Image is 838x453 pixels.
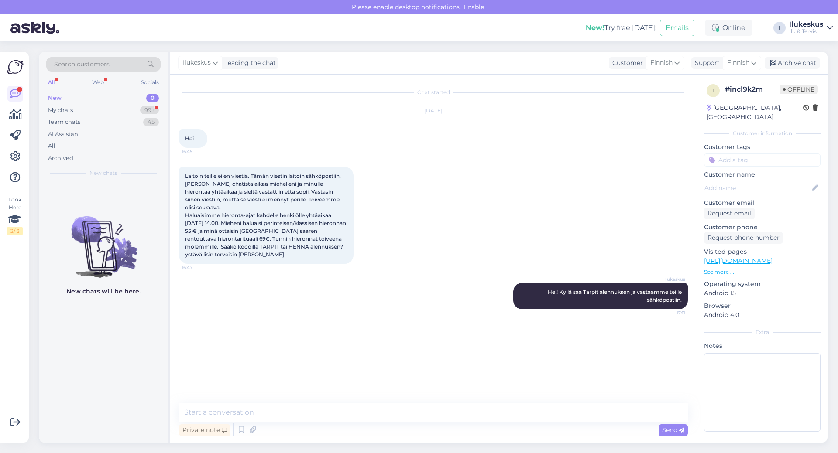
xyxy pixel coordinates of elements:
[89,169,117,177] span: New chats
[727,58,749,68] span: Finnish
[704,170,821,179] p: Customer name
[7,196,23,235] div: Look Here
[660,20,694,36] button: Emails
[704,257,773,265] a: [URL][DOMAIN_NAME]
[48,94,62,102] div: New
[704,328,821,336] div: Extra
[7,59,24,75] img: Askly Logo
[653,310,685,316] span: 17:11
[707,103,803,122] div: [GEOGRAPHIC_DATA], [GEOGRAPHIC_DATA]
[54,60,110,69] span: Search customers
[780,85,818,94] span: Offline
[39,201,168,279] img: No chats
[704,153,821,167] input: Add a tag
[704,208,755,219] div: Request email
[185,135,194,142] span: Hei
[146,94,159,102] div: 0
[789,28,823,35] div: Ilu & Tervis
[182,148,214,155] span: 16:45
[586,23,656,33] div: Try free [DATE]:
[704,143,821,152] p: Customer tags
[586,24,604,32] b: New!
[650,58,673,68] span: Finnish
[662,426,684,434] span: Send
[48,154,73,163] div: Archived
[704,341,821,351] p: Notes
[140,106,159,115] div: 99+
[725,84,780,95] div: # incl9k2m
[48,130,80,139] div: AI Assistant
[773,22,786,34] div: I
[48,142,55,150] div: All
[609,58,643,68] div: Customer
[704,247,821,256] p: Visited pages
[48,106,73,115] div: My chats
[789,21,823,28] div: Ilukeskus
[705,20,752,36] div: Online
[765,57,820,69] div: Archive chat
[704,232,783,244] div: Request phone number
[653,276,685,283] span: Ilukeskus
[7,227,23,235] div: 2 / 3
[704,289,821,298] p: Android 15
[182,264,214,271] span: 16:47
[704,301,821,310] p: Browser
[691,58,720,68] div: Support
[461,3,487,11] span: Enable
[223,58,276,68] div: leading the chat
[179,424,230,436] div: Private note
[704,268,821,276] p: See more ...
[548,289,683,303] span: Hei! Kyllä saa Tarpit alennuksen ja vastaamme teille sähköpostiin.
[704,198,821,208] p: Customer email
[185,173,347,258] span: Laitoin teille eilen viestiä. Tämän viestin laitoin sähköpostiin.[PERSON_NAME] chatista aikaa mie...
[704,310,821,320] p: Android 4.0
[139,77,161,88] div: Socials
[48,118,80,126] div: Team chats
[179,107,688,115] div: [DATE]
[789,21,833,35] a: IlukeskusIlu & Tervis
[704,129,821,137] div: Customer information
[46,77,56,88] div: All
[179,89,688,96] div: Chat started
[704,183,811,193] input: Add name
[704,223,821,232] p: Customer phone
[90,77,106,88] div: Web
[712,87,714,94] span: i
[66,287,141,296] p: New chats will be here.
[183,58,211,68] span: Ilukeskus
[143,118,159,126] div: 45
[704,279,821,289] p: Operating system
